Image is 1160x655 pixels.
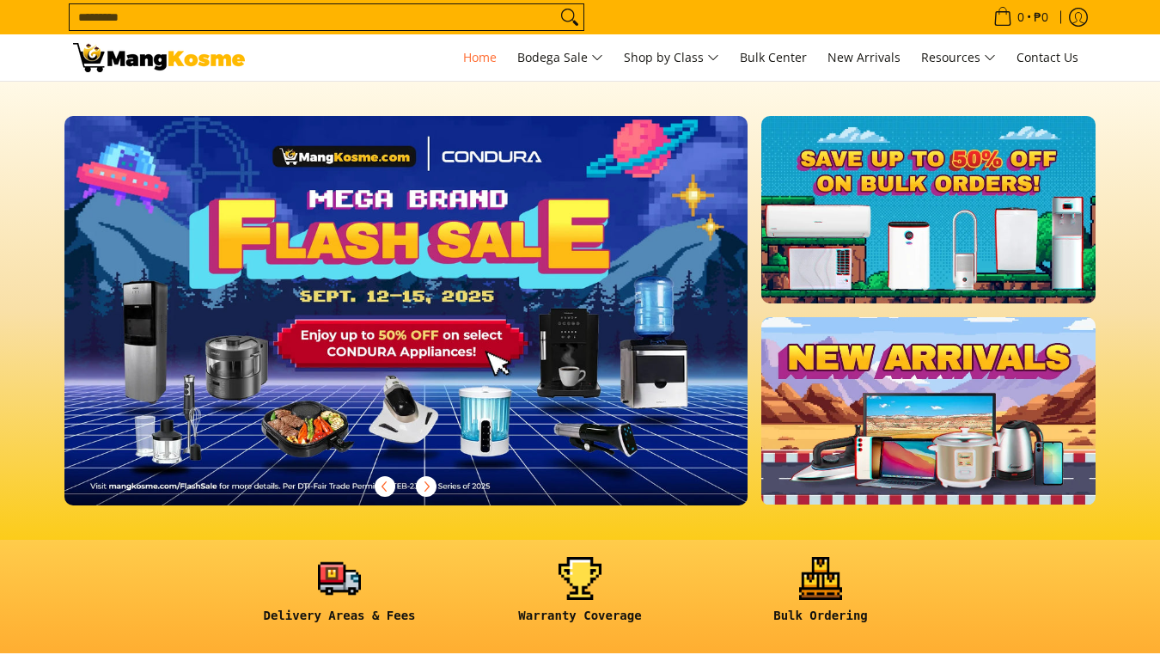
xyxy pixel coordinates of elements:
span: ₱0 [1031,11,1051,23]
button: Search [556,4,583,30]
img: Desktop homepage 29339654 2507 42fb b9ff a0650d39e9ed [64,116,748,505]
a: <h6><strong>Delivery Areas & Fees</strong></h6> [228,557,451,637]
nav: Main Menu [262,34,1087,81]
span: Home [463,49,497,65]
a: Shop by Class [615,34,728,81]
span: • [988,8,1053,27]
span: Contact Us [1017,49,1078,65]
a: <h6><strong>Bulk Ordering</strong></h6> [709,557,932,637]
button: Next [407,468,445,505]
span: 0 [1015,11,1027,23]
a: Bulk Center [731,34,815,81]
span: Bulk Center [740,49,807,65]
a: Bodega Sale [509,34,612,81]
a: New Arrivals [819,34,909,81]
a: Contact Us [1008,34,1087,81]
a: <h6><strong>Warranty Coverage</strong></h6> [468,557,692,637]
a: Resources [913,34,1004,81]
button: Previous [366,468,404,505]
span: Bodega Sale [517,47,603,69]
span: New Arrivals [827,49,901,65]
span: Resources [921,47,996,69]
a: Home [455,34,505,81]
span: Shop by Class [624,47,719,69]
img: Mang Kosme: Your Home Appliances Warehouse Sale Partner! [73,43,245,72]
